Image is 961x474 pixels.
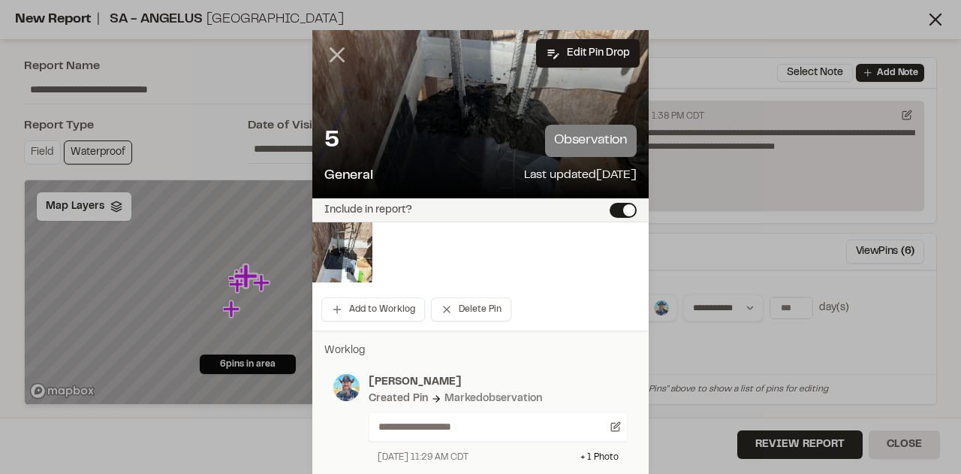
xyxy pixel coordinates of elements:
[580,451,619,464] div: + 1 Photo
[324,126,339,156] p: 5
[321,297,425,322] button: Add to Worklog
[324,205,412,216] label: Include in report?
[431,297,511,322] button: Delete Pin
[324,166,373,186] p: General
[324,343,637,359] p: Worklog
[536,39,640,68] button: Edit Pin Drop
[378,451,468,464] div: [DATE] 11:29 AM CDT
[444,391,542,407] div: Marked observation
[524,166,637,186] p: Last updated [DATE]
[369,374,628,391] p: [PERSON_NAME]
[333,374,360,401] img: photo
[545,125,637,157] p: observation
[312,222,372,282] img: file
[369,391,428,407] div: Created Pin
